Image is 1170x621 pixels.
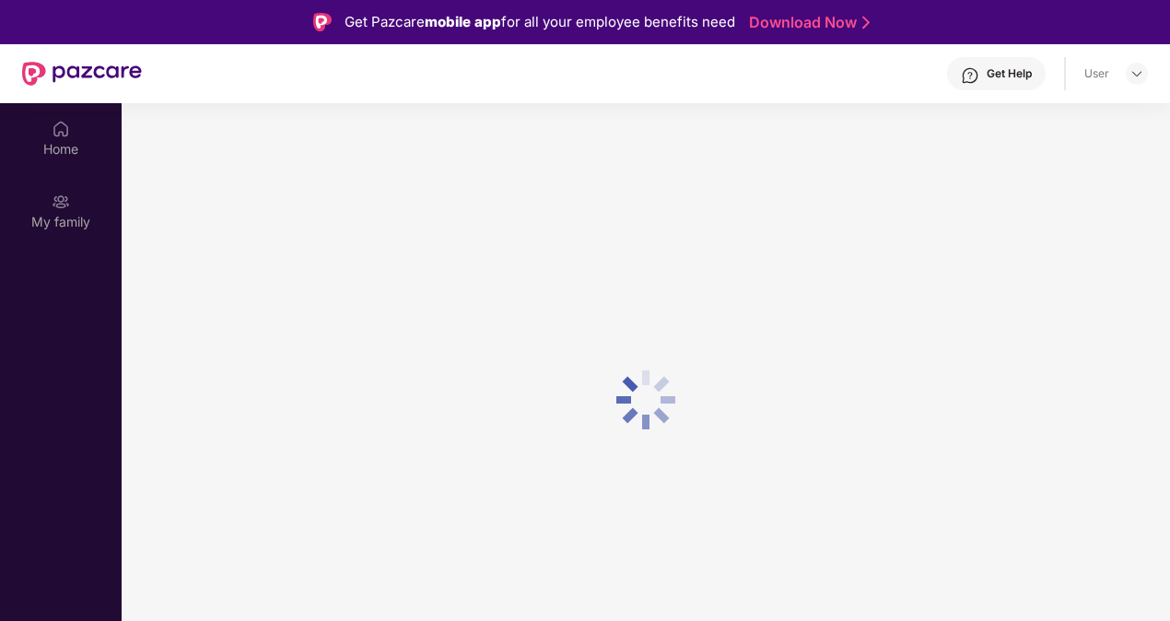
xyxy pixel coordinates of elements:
img: svg+xml;base64,PHN2ZyBpZD0iSGVscC0zMngzMiIgeG1sbnM9Imh0dHA6Ly93d3cudzMub3JnLzIwMDAvc3ZnIiB3aWR0aD... [961,66,979,85]
div: Get Help [987,66,1032,81]
img: svg+xml;base64,PHN2ZyBpZD0iSG9tZSIgeG1sbnM9Imh0dHA6Ly93d3cudzMub3JnLzIwMDAvc3ZnIiB3aWR0aD0iMjAiIG... [52,120,70,138]
img: svg+xml;base64,PHN2ZyB3aWR0aD0iMjAiIGhlaWdodD0iMjAiIHZpZXdCb3g9IjAgMCAyMCAyMCIgZmlsbD0ibm9uZSIgeG... [52,193,70,211]
div: Get Pazcare for all your employee benefits need [345,11,735,33]
a: Download Now [749,13,864,32]
img: Stroke [862,13,870,32]
img: svg+xml;base64,PHN2ZyBpZD0iRHJvcGRvd24tMzJ4MzIiIHhtbG5zPSJodHRwOi8vd3d3LnczLm9yZy8yMDAwL3N2ZyIgd2... [1129,66,1144,81]
div: User [1084,66,1109,81]
img: New Pazcare Logo [22,62,142,86]
img: Logo [313,13,332,31]
strong: mobile app [425,13,501,30]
